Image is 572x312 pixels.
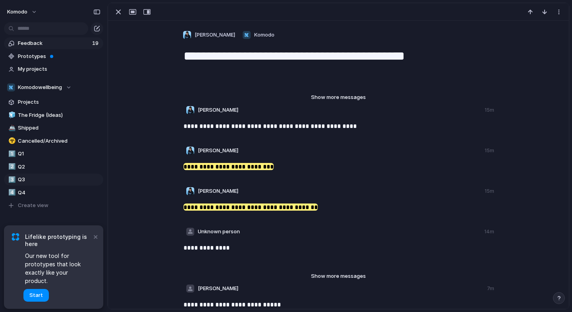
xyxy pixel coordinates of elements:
span: 19 [92,39,100,47]
a: Projects [4,96,103,108]
button: 🧊 [7,111,15,119]
a: Feedback19 [4,37,103,49]
span: Shipped [18,124,100,132]
button: 4️⃣ [7,189,15,197]
div: 3️⃣ [8,175,14,184]
span: [PERSON_NAME] [195,31,235,39]
button: Dismiss [91,232,100,241]
span: Lifelike prototyping is here [25,233,91,248]
a: 🧊The Fridge (Ideas) [4,109,103,121]
a: 🚢Shipped [4,122,103,134]
span: Prototypes [18,52,100,60]
a: 4️⃣Q4 [4,187,103,199]
div: 14m [484,228,494,235]
button: Show more messages [291,92,386,103]
div: 🧊 [8,110,14,120]
a: 3️⃣Q3 [4,174,103,186]
span: [PERSON_NAME] [198,285,238,293]
span: Projects [18,98,100,106]
span: Cancelled/Archived [18,137,100,145]
a: 2️⃣Q2 [4,161,103,173]
a: Prototypes [4,50,103,62]
button: Create view [4,200,103,211]
a: ☣️Cancelled/Archived [4,135,103,147]
div: 4️⃣ [8,188,14,197]
span: Feedback [18,39,90,47]
button: Komodo [240,29,276,41]
span: My projects [18,65,100,73]
div: 15m [485,188,494,195]
div: ☣️ [8,136,14,145]
a: 1️⃣Q1 [4,148,103,160]
button: 🚢 [7,124,15,132]
span: Q1 [18,150,100,158]
span: Unknown person [198,228,240,236]
span: Komodo [254,31,274,39]
button: Start [23,289,49,302]
div: 1️⃣ [8,149,14,159]
button: [PERSON_NAME] [181,29,237,41]
div: 7m [487,285,494,292]
span: Create view [18,202,48,209]
button: ☣️ [7,137,15,145]
button: 1️⃣ [7,150,15,158]
span: [PERSON_NAME] [198,147,238,155]
span: Start [29,291,43,299]
span: Komodo [7,8,27,16]
span: Q4 [18,189,100,197]
button: Show more messages [291,271,386,281]
button: Komodo [4,6,41,18]
div: 15m [485,107,494,114]
a: My projects [4,63,103,75]
span: Show more messages [311,93,366,101]
span: Show more messages [311,272,366,280]
span: [PERSON_NAME] [198,187,238,195]
button: Komodowellbeing [4,81,103,93]
span: Q2 [18,163,100,171]
span: Q3 [18,176,100,184]
span: [PERSON_NAME] [198,106,238,114]
div: 15m [485,147,494,154]
button: 3️⃣ [7,176,15,184]
span: Komodowellbeing [18,83,62,91]
span: The Fridge (Ideas) [18,111,100,119]
div: 🚢 [8,124,14,133]
button: 2️⃣ [7,163,15,171]
div: 2️⃣ [8,162,14,171]
span: Our new tool for prototypes that look exactly like your product. [25,252,91,285]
